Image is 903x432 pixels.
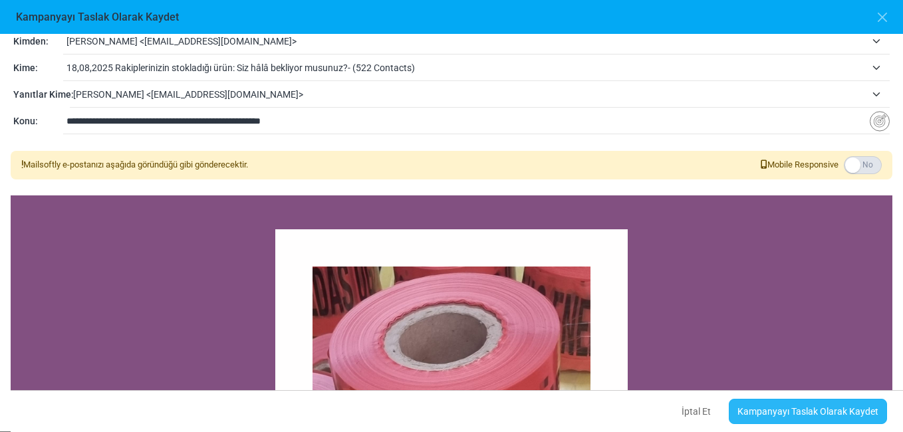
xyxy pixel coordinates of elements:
[761,158,838,171] span: Mobile Responsive
[66,60,866,76] span: 18,08,2025 Rakiplerinizin stokladığı ürün: Siz hâlâ bekliyor musunuz?- (522 Contacts)
[66,56,890,80] span: 18,08,2025 Rakiplerinizin stokladığı ürün: Siz hâlâ bekliyor musunuz?- (522 Contacts)
[13,61,63,75] div: Kime:
[13,35,63,49] div: Kimden:
[729,399,887,424] a: Kampanyayı Taslak Olarak Kaydet
[13,114,63,128] div: Konu:
[73,86,866,102] span: Yusuf Kenan Kurt <y.kenankurt@standart-roll.com>
[73,82,890,106] span: Yusuf Kenan Kurt <y.kenankurt@standart-roll.com>
[870,111,890,132] img: Insert Variable
[13,88,70,102] div: Yanıtlar Kime:
[21,158,248,171] div: Mailsoftly e-postanızı aşağıda göründüğü gibi gönderecektir.
[16,11,179,23] h6: Kampanyayı Taslak Olarak Kaydet
[66,29,890,53] span: Yusuf Kenan Kurt <y.kenankurt@standart-roll.com>
[670,397,722,425] button: İptal Et
[66,33,866,49] span: Yusuf Kenan Kurt <y.kenankurt@standart-roll.com>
